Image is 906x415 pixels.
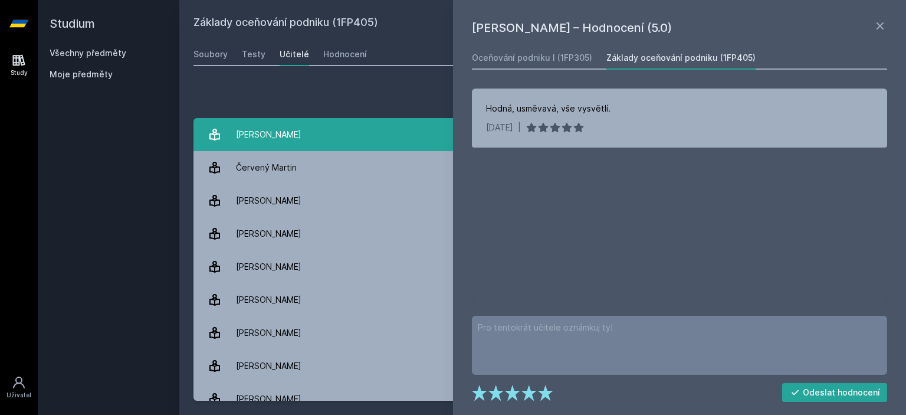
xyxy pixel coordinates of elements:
[193,14,760,33] h2: Základy oceňování podniku (1FP405)
[236,288,301,312] div: [PERSON_NAME]
[280,43,309,66] a: Učitelé
[323,43,367,66] a: Hodnocení
[193,151,892,184] a: Červený Martin 1 hodnocení 5.0
[242,43,265,66] a: Testy
[486,122,513,133] div: [DATE]
[193,250,892,283] a: [PERSON_NAME] 2 hodnocení 5.0
[280,48,309,60] div: Učitelé
[236,354,301,378] div: [PERSON_NAME]
[193,118,892,151] a: [PERSON_NAME]
[193,48,228,60] div: Soubory
[193,283,892,316] a: [PERSON_NAME] 2 hodnocení 5.0
[236,189,301,213] div: [PERSON_NAME]
[782,383,888,402] button: Odeslat hodnocení
[242,48,265,60] div: Testy
[193,184,892,217] a: [PERSON_NAME] 3 hodnocení 5.0
[518,122,521,133] div: |
[2,47,35,83] a: Study
[193,316,892,349] a: [PERSON_NAME] 5 hodnocení 4.8
[193,349,892,383] a: [PERSON_NAME] 1 hodnocení 4.0
[50,48,126,58] a: Všechny předměty
[193,217,892,250] a: [PERSON_NAME] 1 hodnocení 5.0
[236,123,301,146] div: [PERSON_NAME]
[236,222,301,246] div: [PERSON_NAME]
[236,156,297,179] div: Červený Martin
[236,387,301,411] div: [PERSON_NAME]
[323,48,367,60] div: Hodnocení
[486,103,610,115] div: Hodná, usměvavá, vše vysvětlí.
[236,321,301,345] div: [PERSON_NAME]
[193,43,228,66] a: Soubory
[6,391,31,400] div: Uživatel
[2,370,35,406] a: Uživatel
[236,255,301,279] div: [PERSON_NAME]
[50,68,113,80] span: Moje předměty
[11,68,28,77] div: Study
